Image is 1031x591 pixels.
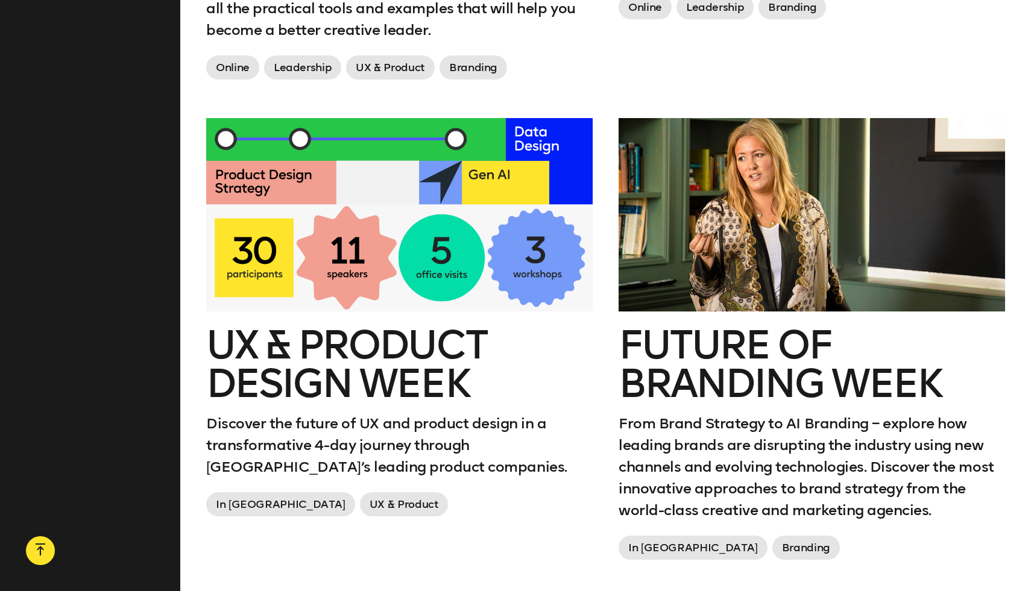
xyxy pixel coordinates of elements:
[772,536,840,560] span: Branding
[619,118,1005,564] a: Future of branding weekFrom Brand Strategy to AI Branding – explore how leading brands are disrup...
[619,536,768,560] span: In [GEOGRAPHIC_DATA]
[206,118,593,521] a: UX & Product Design WeekDiscover the future of UX and product design in a transformative 4-day jo...
[360,492,449,516] span: UX & Product
[206,413,593,478] p: Discover the future of UX and product design in a transformative 4-day journey through [GEOGRAPHI...
[206,492,355,516] span: In [GEOGRAPHIC_DATA]
[264,55,341,80] span: Leadership
[206,326,593,403] h2: UX & Product Design Week
[346,55,435,80] span: UX & Product
[440,55,507,80] span: Branding
[206,55,259,80] span: Online
[619,413,1005,521] p: From Brand Strategy to AI Branding – explore how leading brands are disrupting the industry using...
[619,326,1005,403] h2: Future of branding week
